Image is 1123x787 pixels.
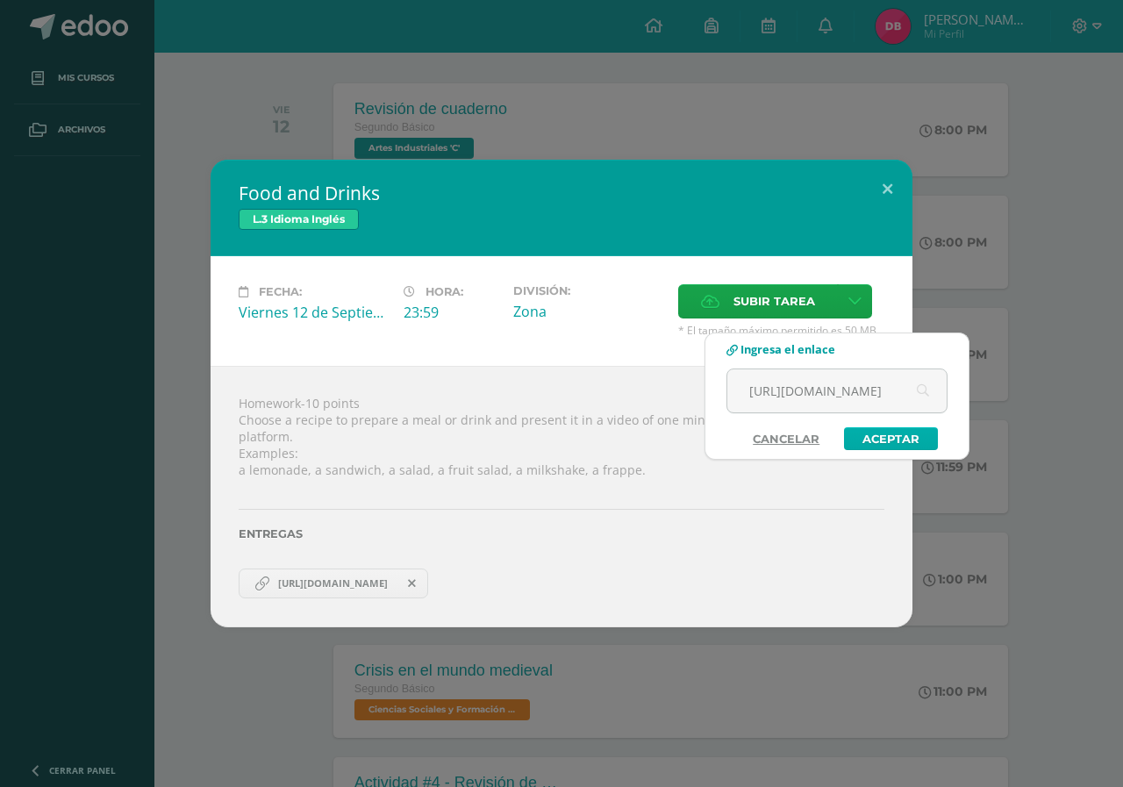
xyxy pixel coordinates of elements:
[269,576,397,590] span: [URL][DOMAIN_NAME]
[239,303,390,322] div: Viernes 12 de Septiembre
[844,427,938,450] a: Aceptar
[513,302,664,321] div: Zona
[727,369,947,412] input: Ej. www.google.com
[735,427,837,450] a: Cancelar
[211,366,912,627] div: Homework-10 points Choose a recipe to prepare a meal or drink and present it in a video of one mi...
[239,569,428,598] a: https://youtube.com/shorts/McZ3q1oxYbY
[678,323,884,338] span: * El tamaño máximo permitido es 50 MB
[239,527,884,540] label: Entregas
[733,285,815,318] span: Subir tarea
[239,181,884,205] h2: Food and Drinks
[259,285,302,298] span: Fecha:
[513,284,664,297] label: División:
[397,574,427,593] span: Remover entrega
[862,160,912,219] button: Close (Esc)
[239,209,359,230] span: L.3 Idioma Inglés
[426,285,463,298] span: Hora:
[404,303,499,322] div: 23:59
[740,341,835,357] span: Ingresa el enlace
